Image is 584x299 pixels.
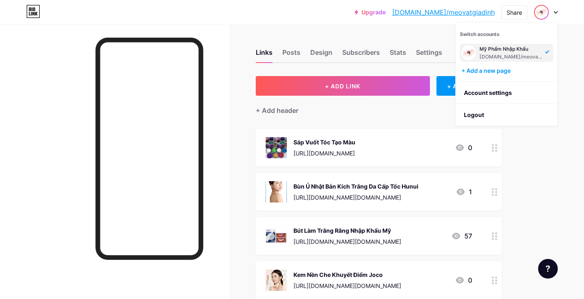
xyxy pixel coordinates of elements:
div: 0 [455,143,472,153]
button: + ADD LINK [256,76,430,96]
div: + ADD EMBED [436,76,502,96]
div: 1 [456,187,472,197]
div: [URL][DOMAIN_NAME] [293,149,355,157]
div: 57 [451,231,472,241]
div: Kem Nền Che Khuyết Điểm Joco [293,270,401,279]
img: meovatgiadinh [461,45,476,60]
li: Logout [456,104,557,126]
span: Switch accounts [460,31,500,37]
div: [URL][DOMAIN_NAME][DOMAIN_NAME] [293,237,401,246]
img: Bút Làm Trắng Răng Nhập Khẩu Mỹ [266,225,287,247]
span: + ADD LINK [325,83,360,90]
div: Subscribers [342,47,380,62]
div: + Add header [256,106,298,115]
div: Bùn Ủ Nhật Bản Kích Trắng Da Cấp Tốc Hunui [293,182,418,191]
div: 0 [455,275,472,285]
img: Kem Nền Che Khuyết Điểm Joco [266,270,287,291]
img: Bùn Ủ Nhật Bản Kích Trắng Da Cấp Tốc Hunui [266,181,287,202]
div: [URL][DOMAIN_NAME][DOMAIN_NAME] [293,193,418,202]
div: Links [256,47,273,62]
img: meovatgiadinh [535,6,548,19]
div: Posts [282,47,300,62]
div: Share [507,8,522,17]
div: Stats [390,47,406,62]
div: + Add a new page [461,67,553,75]
div: Settings [416,47,442,62]
a: Upgrade [354,9,386,16]
div: Mỹ Phẩm Nhập Khẩu [479,46,543,52]
div: Bút Làm Trắng Răng Nhập Khẩu Mỹ [293,226,401,235]
div: [DOMAIN_NAME]/meovatgiadinh [479,54,543,60]
div: Sáp Vuốt Tóc Tạo Màu [293,138,355,146]
a: Account settings [456,82,557,104]
img: Sáp Vuốt Tóc Tạo Màu [266,137,287,158]
div: [URL][DOMAIN_NAME][DOMAIN_NAME] [293,281,401,290]
a: [DOMAIN_NAME]/meovatgiadinh [392,7,495,17]
div: Design [310,47,332,62]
